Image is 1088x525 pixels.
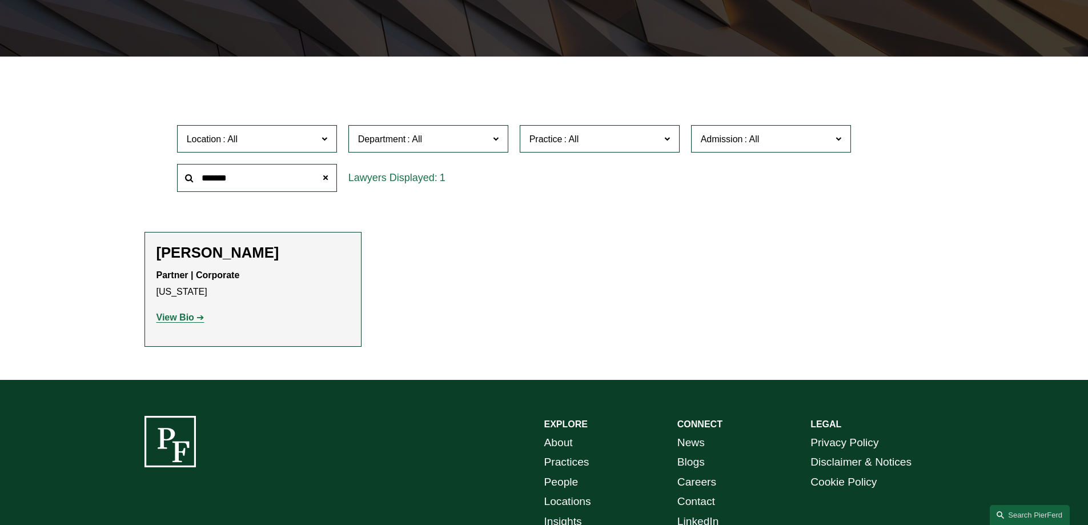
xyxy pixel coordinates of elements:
[677,419,722,429] strong: CONNECT
[544,419,588,429] strong: EXPLORE
[544,492,591,512] a: Locations
[810,452,912,472] a: Disclaimer & Notices
[677,452,705,472] a: Blogs
[810,419,841,429] strong: LEGAL
[677,472,716,492] a: Careers
[810,472,877,492] a: Cookie Policy
[529,134,563,144] span: Practice
[156,270,240,280] strong: Partner | Corporate
[677,433,705,453] a: News
[156,244,350,262] h2: [PERSON_NAME]
[156,312,204,322] a: View Bio
[187,134,222,144] span: Location
[544,452,589,472] a: Practices
[544,433,573,453] a: About
[810,433,878,453] a: Privacy Policy
[701,134,743,144] span: Admission
[440,172,445,183] span: 1
[990,505,1070,525] a: Search this site
[677,492,715,512] a: Contact
[358,134,406,144] span: Department
[156,267,350,300] p: [US_STATE]
[156,312,194,322] strong: View Bio
[544,472,579,492] a: People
